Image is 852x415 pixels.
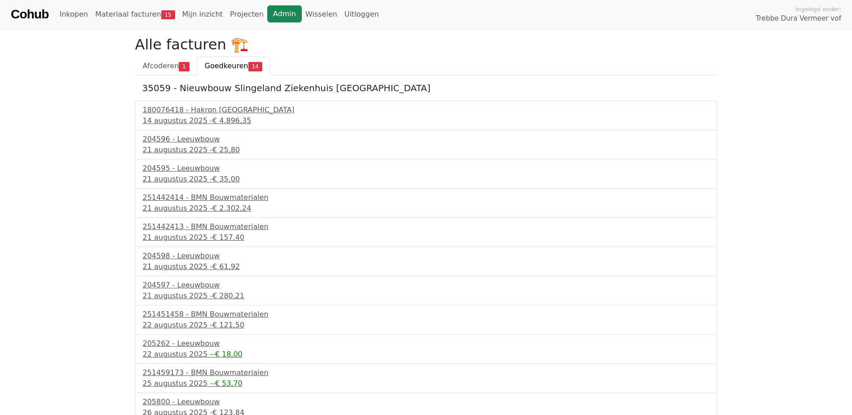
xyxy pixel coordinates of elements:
[143,251,710,272] a: 204598 - Leeuwbouw21 augustus 2025 -€ 61,92
[197,57,270,75] a: Goedkeuren14
[56,5,91,23] a: Inkopen
[143,163,710,174] div: 204595 - Leeuwbouw
[143,115,710,126] div: 14 augustus 2025 -
[135,57,197,75] a: Afcoderen1
[135,36,717,53] h2: Alle facturen 🏗️
[795,5,841,13] span: Ingelogd onder:
[143,145,710,155] div: 21 augustus 2025 -
[143,134,710,155] a: 204596 - Leeuwbouw21 augustus 2025 -€ 25,80
[212,146,240,154] span: € 25,80
[143,163,710,185] a: 204595 - Leeuwbouw21 augustus 2025 -€ 35,00
[143,309,710,320] div: 251451458 - BMN Bouwmaterialen
[143,62,179,70] span: Afcoderen
[143,221,710,232] div: 251442413 - BMN Bouwmaterialen
[226,5,267,23] a: Projecten
[143,397,710,407] div: 205800 - Leeuwbouw
[267,5,302,22] a: Admin
[143,134,710,145] div: 204596 - Leeuwbouw
[143,367,710,378] div: 251459173 - BMN Bouwmaterialen
[212,175,240,183] span: € 35,00
[143,192,710,203] div: 251442414 - BMN Bouwmaterialen
[143,261,710,272] div: 21 augustus 2025 -
[143,280,710,301] a: 204597 - Leeuwbouw21 augustus 2025 -€ 280,21
[212,350,243,358] span: -€ 18,00
[92,5,179,23] a: Materiaal facturen15
[161,10,175,19] span: 15
[212,116,252,125] span: € 4.896,35
[143,174,710,185] div: 21 augustus 2025 -
[143,105,710,126] a: 180076418 - Hakron [GEOGRAPHIC_DATA]14 augustus 2025 -€ 4.896,35
[143,192,710,214] a: 251442414 - BMN Bouwmaterialen21 augustus 2025 -€ 2.302,24
[143,291,710,301] div: 21 augustus 2025 -
[756,13,841,24] span: Trebbe Dura Vermeer vof
[212,204,252,212] span: € 2.302,24
[212,291,244,300] span: € 280,21
[143,251,710,261] div: 204598 - Leeuwbouw
[212,379,243,388] span: -€ 53,70
[143,367,710,389] a: 251459173 - BMN Bouwmaterialen25 augustus 2025 --€ 53,70
[143,221,710,243] a: 251442413 - BMN Bouwmaterialen21 augustus 2025 -€ 157,40
[179,5,227,23] a: Mijn inzicht
[143,378,710,389] div: 25 augustus 2025 -
[212,262,240,271] span: € 61,92
[302,5,341,23] a: Wisselen
[143,320,710,331] div: 22 augustus 2025 -
[143,105,710,115] div: 180076418 - Hakron [GEOGRAPHIC_DATA]
[142,83,710,93] h5: 35059 - Nieuwbouw Slingeland Ziekenhuis [GEOGRAPHIC_DATA]
[143,309,710,331] a: 251451458 - BMN Bouwmaterialen22 augustus 2025 -€ 121,50
[143,203,710,214] div: 21 augustus 2025 -
[179,62,189,71] span: 1
[212,233,244,242] span: € 157,40
[205,62,248,70] span: Goedkeuren
[143,232,710,243] div: 21 augustus 2025 -
[248,62,262,71] span: 14
[143,338,710,360] a: 205262 - Leeuwbouw22 augustus 2025 --€ 18,00
[143,280,710,291] div: 204597 - Leeuwbouw
[143,338,710,349] div: 205262 - Leeuwbouw
[143,349,710,360] div: 22 augustus 2025 -
[212,321,244,329] span: € 121,50
[341,5,383,23] a: Uitloggen
[11,4,49,25] a: Cohub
